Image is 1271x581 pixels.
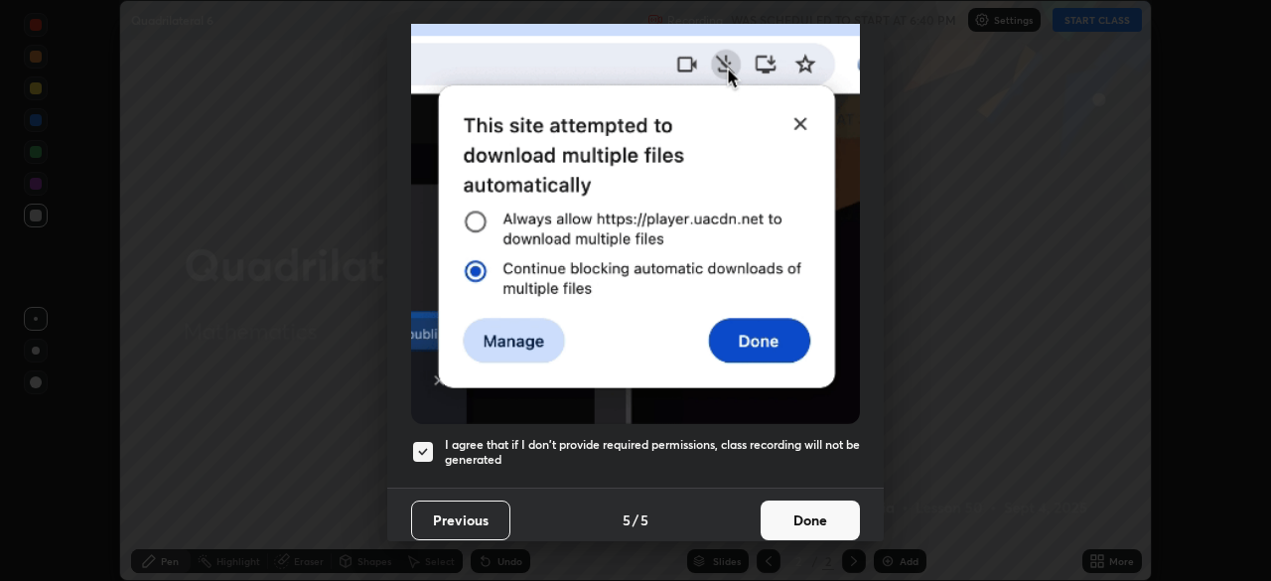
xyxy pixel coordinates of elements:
h4: 5 [623,509,631,530]
h4: 5 [640,509,648,530]
button: Done [761,501,860,540]
h5: I agree that if I don't provide required permissions, class recording will not be generated [445,437,860,468]
button: Previous [411,501,510,540]
h4: / [633,509,638,530]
